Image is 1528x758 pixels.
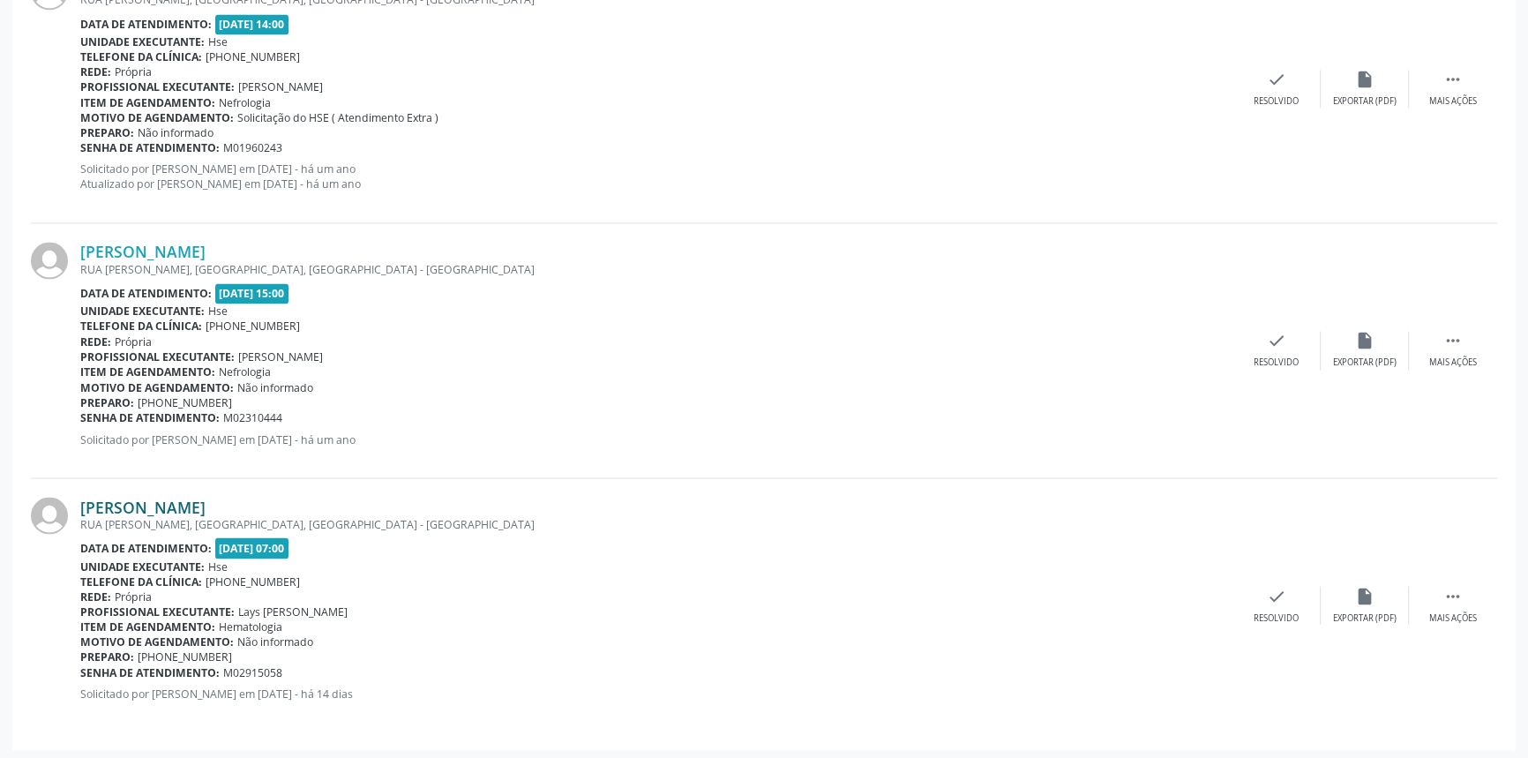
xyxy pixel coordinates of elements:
span: [DATE] 15:00 [215,283,289,304]
div: RUA [PERSON_NAME], [GEOGRAPHIC_DATA], [GEOGRAPHIC_DATA] - [GEOGRAPHIC_DATA] [80,516,1232,531]
span: [PHONE_NUMBER] [206,574,300,589]
b: Preparo: [80,649,134,664]
i: check [1267,70,1286,89]
i: check [1267,586,1286,605]
div: Resolvido [1254,612,1299,624]
span: Não informado [237,379,313,394]
div: Exportar (PDF) [1333,356,1397,369]
div: Exportar (PDF) [1333,95,1397,108]
a: [PERSON_NAME] [80,497,206,516]
span: [PHONE_NUMBER] [206,49,300,64]
b: Telefone da clínica: [80,574,202,589]
i: insert_drive_file [1355,586,1374,605]
p: Solicitado por [PERSON_NAME] em [DATE] - há 14 dias [80,686,1232,701]
b: Item de agendamento: [80,619,215,634]
div: Resolvido [1254,356,1299,369]
i:  [1443,70,1463,89]
p: Solicitado por [PERSON_NAME] em [DATE] - há um ano [80,432,1232,447]
b: Senha de atendimento: [80,664,220,679]
b: Profissional executante: [80,349,235,364]
b: Preparo: [80,125,134,140]
b: Unidade executante: [80,559,205,574]
div: Exportar (PDF) [1333,612,1397,624]
span: Hse [208,34,228,49]
span: Hematologia [219,619,282,634]
i: check [1267,331,1286,350]
span: Solicitação do HSE ( Atendimento Extra ) [237,110,438,125]
b: Data de atendimento: [80,286,212,301]
span: Nefrologia [219,364,271,379]
b: Unidade executante: [80,304,205,319]
b: Telefone da clínica: [80,319,202,334]
b: Data de atendimento: [80,540,212,555]
b: Motivo de agendamento: [80,634,234,649]
span: [PERSON_NAME] [238,79,323,94]
span: Hse [208,559,228,574]
span: [PHONE_NUMBER] [206,319,300,334]
b: Profissional executante: [80,79,235,94]
b: Profissional executante: [80,604,235,619]
span: Nefrologia [219,95,271,110]
span: [PHONE_NUMBER] [138,649,232,664]
span: Própria [115,64,152,79]
span: M02310444 [223,409,282,424]
b: Preparo: [80,394,134,409]
i: insert_drive_file [1355,70,1374,89]
span: Não informado [237,634,313,649]
b: Unidade executante: [80,34,205,49]
span: [PHONE_NUMBER] [138,394,232,409]
b: Rede: [80,334,111,349]
div: Mais ações [1429,95,1477,108]
div: Mais ações [1429,356,1477,369]
span: [DATE] 14:00 [215,14,289,34]
a: [PERSON_NAME] [80,242,206,261]
img: img [31,242,68,279]
span: Própria [115,334,152,349]
i:  [1443,331,1463,350]
b: Motivo de agendamento: [80,110,234,125]
b: Rede: [80,589,111,604]
div: Mais ações [1429,612,1477,624]
b: Motivo de agendamento: [80,379,234,394]
b: Telefone da clínica: [80,49,202,64]
img: img [31,497,68,534]
div: RUA [PERSON_NAME], [GEOGRAPHIC_DATA], [GEOGRAPHIC_DATA] - [GEOGRAPHIC_DATA] [80,262,1232,277]
span: [DATE] 07:00 [215,537,289,558]
b: Data de atendimento: [80,17,212,32]
span: M01960243 [223,140,282,155]
b: Item de agendamento: [80,364,215,379]
span: Não informado [138,125,213,140]
span: M02915058 [223,664,282,679]
p: Solicitado por [PERSON_NAME] em [DATE] - há um ano Atualizado por [PERSON_NAME] em [DATE] - há um... [80,161,1232,191]
i: insert_drive_file [1355,331,1374,350]
span: Própria [115,589,152,604]
span: [PERSON_NAME] [238,349,323,364]
i:  [1443,586,1463,605]
b: Item de agendamento: [80,95,215,110]
b: Senha de atendimento: [80,409,220,424]
b: Senha de atendimento: [80,140,220,155]
span: Hse [208,304,228,319]
div: Resolvido [1254,95,1299,108]
span: Lays [PERSON_NAME] [238,604,348,619]
b: Rede: [80,64,111,79]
